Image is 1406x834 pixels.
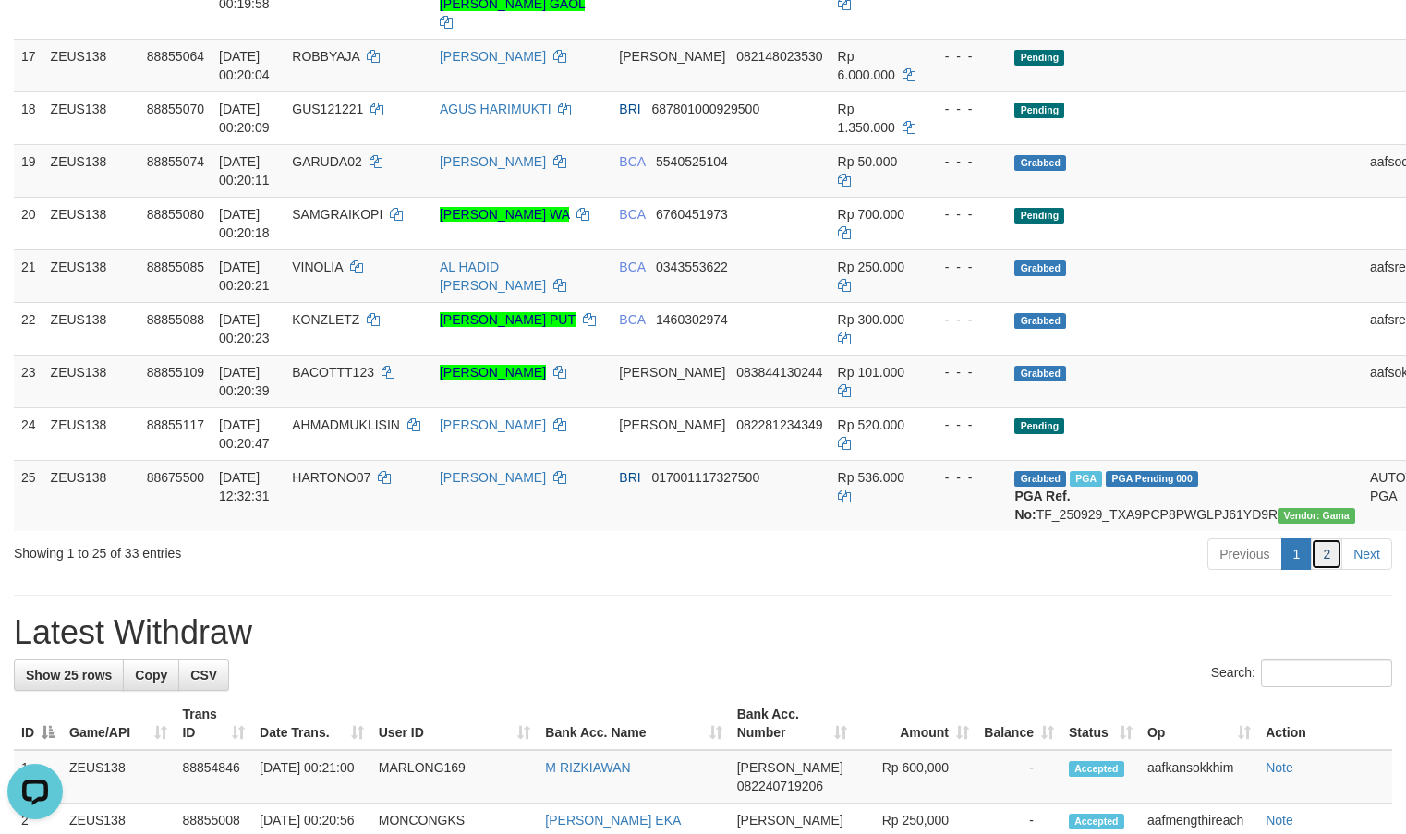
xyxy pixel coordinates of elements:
[14,302,43,355] td: 22
[440,260,546,293] a: AL HADID [PERSON_NAME]
[43,407,139,460] td: ZEUS138
[1014,208,1064,224] span: Pending
[292,470,370,485] span: HARTONO07
[976,750,1061,804] td: -
[292,207,382,222] span: SAMGRAIKOPI
[14,537,572,562] div: Showing 1 to 25 of 33 entries
[440,49,546,64] a: [PERSON_NAME]
[838,417,904,432] span: Rp 520.000
[1014,418,1064,434] span: Pending
[1266,760,1293,775] a: Note
[219,154,270,187] span: [DATE] 00:20:11
[838,154,898,169] span: Rp 50.000
[737,779,823,793] span: Copy 082240719206 to clipboard
[7,7,63,63] button: Open LiveChat chat widget
[219,260,270,293] span: [DATE] 00:20:21
[1281,538,1313,570] a: 1
[1014,50,1064,66] span: Pending
[440,102,551,116] a: AGUS HARIMUKTI
[1069,761,1124,777] span: Accepted
[371,750,539,804] td: MARLONG169
[135,668,167,683] span: Copy
[371,697,539,750] th: User ID: activate to sort column ascending
[147,49,204,64] span: 88855064
[656,207,728,222] span: Copy 6760451973 to clipboard
[1014,260,1066,276] span: Grabbed
[147,312,204,327] span: 88855088
[14,750,62,804] td: 1
[14,355,43,407] td: 23
[147,102,204,116] span: 88855070
[1014,471,1066,487] span: Grabbed
[930,310,1000,329] div: - - -
[838,260,904,274] span: Rp 250.000
[930,416,1000,434] div: - - -
[292,102,363,116] span: GUS121221
[930,258,1000,276] div: - - -
[1311,538,1342,570] a: 2
[545,760,630,775] a: M RIZKIAWAN
[619,102,640,116] span: BRI
[147,260,204,274] span: 88855085
[656,312,728,327] span: Copy 1460302974 to clipboard
[619,365,725,380] span: [PERSON_NAME]
[292,417,400,432] span: AHMADMUKLISIN
[14,614,1392,651] h1: Latest Withdraw
[1266,813,1293,828] a: Note
[651,470,759,485] span: Copy 017001117327500 to clipboard
[175,750,252,804] td: 88854846
[855,697,976,750] th: Amount: activate to sort column ascending
[26,668,112,683] span: Show 25 rows
[1014,313,1066,329] span: Grabbed
[440,470,546,485] a: [PERSON_NAME]
[62,697,175,750] th: Game/API: activate to sort column ascending
[440,417,546,432] a: [PERSON_NAME]
[736,417,822,432] span: Copy 082281234349 to clipboard
[14,697,62,750] th: ID: activate to sort column descending
[1106,471,1198,487] span: PGA Pending
[976,697,1061,750] th: Balance: activate to sort column ascending
[219,470,270,503] span: [DATE] 12:32:31
[619,260,645,274] span: BCA
[930,47,1000,66] div: - - -
[43,91,139,144] td: ZEUS138
[619,417,725,432] span: [PERSON_NAME]
[838,207,904,222] span: Rp 700.000
[651,102,759,116] span: Copy 687801000929500 to clipboard
[175,697,252,750] th: Trans ID: activate to sort column ascending
[736,365,822,380] span: Copy 083844130244 to clipboard
[123,659,179,691] a: Copy
[1278,508,1355,524] span: Vendor URL: https://trx31.1velocity.biz
[43,39,139,91] td: ZEUS138
[838,365,904,380] span: Rp 101.000
[147,154,204,169] span: 88855074
[440,154,546,169] a: [PERSON_NAME]
[1207,538,1281,570] a: Previous
[43,249,139,302] td: ZEUS138
[1007,460,1363,531] td: TF_250929_TXA9PCP8PWGLPJ61YD9R
[838,470,904,485] span: Rp 536.000
[656,260,728,274] span: Copy 0343553622 to clipboard
[14,249,43,302] td: 21
[440,207,569,222] a: [PERSON_NAME] WA
[14,91,43,144] td: 18
[252,750,371,804] td: [DATE] 00:21:00
[1069,814,1124,829] span: Accepted
[14,407,43,460] td: 24
[43,144,139,197] td: ZEUS138
[219,207,270,240] span: [DATE] 00:20:18
[219,49,270,82] span: [DATE] 00:20:04
[62,750,175,804] td: ZEUS138
[930,363,1000,381] div: - - -
[292,260,342,274] span: VINOLIA
[147,417,204,432] span: 88855117
[147,207,204,222] span: 88855080
[14,460,43,531] td: 25
[292,154,361,169] span: GARUDA02
[440,312,576,327] a: [PERSON_NAME] PUT
[1014,155,1066,171] span: Grabbed
[14,39,43,91] td: 17
[619,312,645,327] span: BCA
[656,154,728,169] span: Copy 5540525104 to clipboard
[43,460,139,531] td: ZEUS138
